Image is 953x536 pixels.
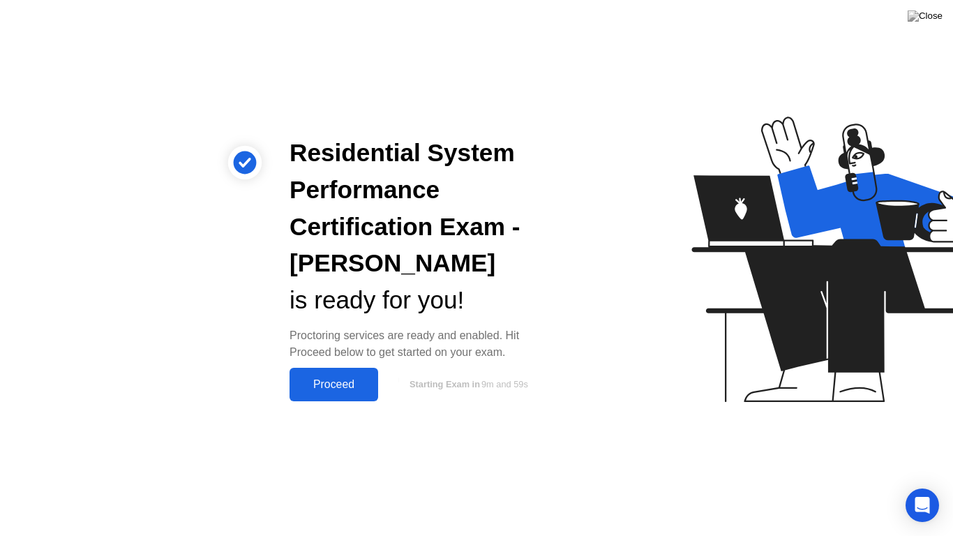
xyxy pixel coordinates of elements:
[906,489,939,522] div: Open Intercom Messenger
[385,371,549,398] button: Starting Exam in9m and 59s
[290,135,549,282] div: Residential System Performance Certification Exam - [PERSON_NAME]
[290,282,549,319] div: is ready for you!
[294,378,374,391] div: Proceed
[290,368,378,401] button: Proceed
[290,327,549,361] div: Proctoring services are ready and enabled. Hit Proceed below to get started on your exam.
[908,10,943,22] img: Close
[481,379,528,389] span: 9m and 59s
